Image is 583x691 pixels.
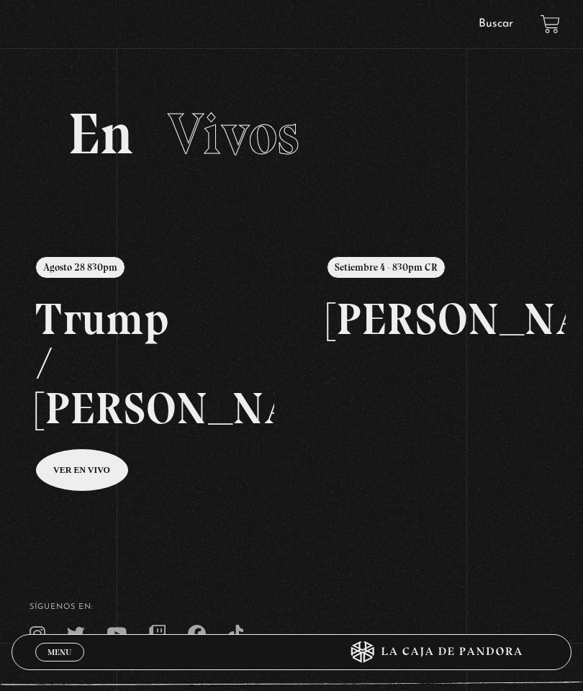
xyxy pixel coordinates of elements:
[48,648,71,656] span: Menu
[541,14,560,34] a: View your shopping cart
[30,603,554,611] h4: SÍguenos en:
[479,18,513,30] a: Buscar
[168,99,299,168] span: Vivos
[68,105,515,163] h2: En
[42,660,76,670] span: Cerrar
